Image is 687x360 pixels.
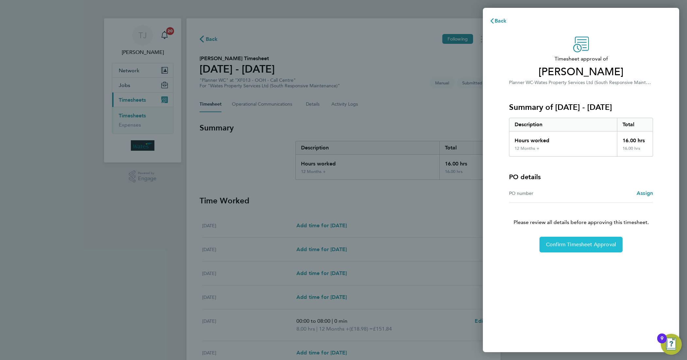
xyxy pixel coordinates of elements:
p: Please review all details before approving this timesheet. [501,203,661,226]
div: Hours worked [509,131,617,146]
span: [PERSON_NAME] [509,65,653,78]
div: 9 [661,338,663,347]
span: · [533,80,535,85]
div: Summary of 20 - 26 Sep 2025 [509,118,653,157]
h3: Summary of [DATE] - [DATE] [509,102,653,112]
button: Back [483,14,513,27]
div: 12 Months + [515,146,539,151]
div: 16.00 hrs [617,131,653,146]
h4: PO details [509,172,541,181]
span: Assign [637,190,653,196]
button: Confirm Timesheet Approval [539,237,623,252]
span: Wates Property Services Ltd (South Responsive Maintenance) [535,79,662,85]
span: Back [495,18,507,24]
div: Total [617,118,653,131]
button: Open Resource Center, 9 new notifications [661,334,682,355]
div: Description [509,118,617,131]
span: Planner WC [509,80,533,85]
div: PO number [509,189,581,197]
div: 16.00 hrs [617,146,653,156]
a: Assign [637,189,653,197]
span: Timesheet approval of [509,55,653,63]
span: Confirm Timesheet Approval [546,241,616,248]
